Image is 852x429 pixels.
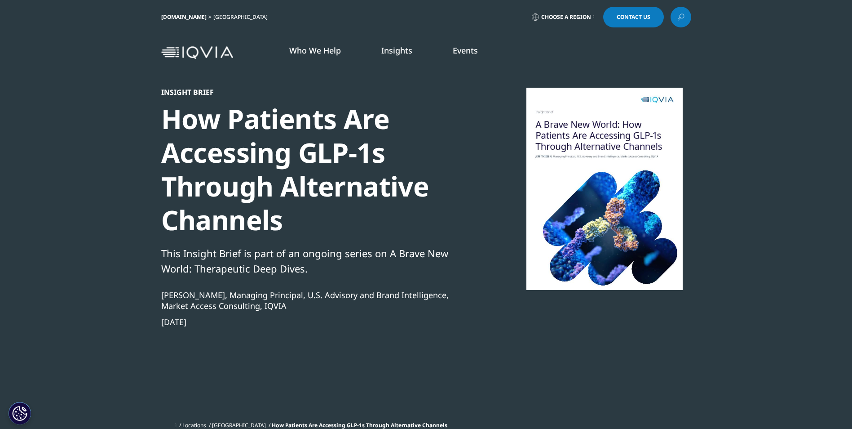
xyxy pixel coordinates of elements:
[161,102,469,237] div: How Patients Are Accessing GLP-1s Through Alternative Channels
[212,421,266,429] a: [GEOGRAPHIC_DATA]
[161,13,207,21] a: [DOMAIN_NAME]
[289,45,341,56] a: Who We Help
[237,31,691,74] nav: Primary
[617,14,650,20] span: Contact Us
[213,13,271,21] div: [GEOGRAPHIC_DATA]
[603,7,664,27] a: Contact Us
[381,45,412,56] a: Insights
[541,13,591,21] span: Choose a Region
[161,88,469,97] div: Insight Brief
[161,290,469,311] div: [PERSON_NAME], Managing Principal, U.S. Advisory and Brand Intelligence, Market Access Consulting...
[161,317,469,327] div: [DATE]
[9,402,31,425] button: Cookies Settings
[161,46,233,59] img: IQVIA Healthcare Information Technology and Pharma Clinical Research Company
[272,421,447,429] span: How Patients Are Accessing GLP-1s Through Alternative Channels
[182,421,206,429] a: Locations
[161,246,469,276] div: This Insight Brief is part of an ongoing series on A Brave New World: Therapeutic Deep Dives.
[453,45,478,56] a: Events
